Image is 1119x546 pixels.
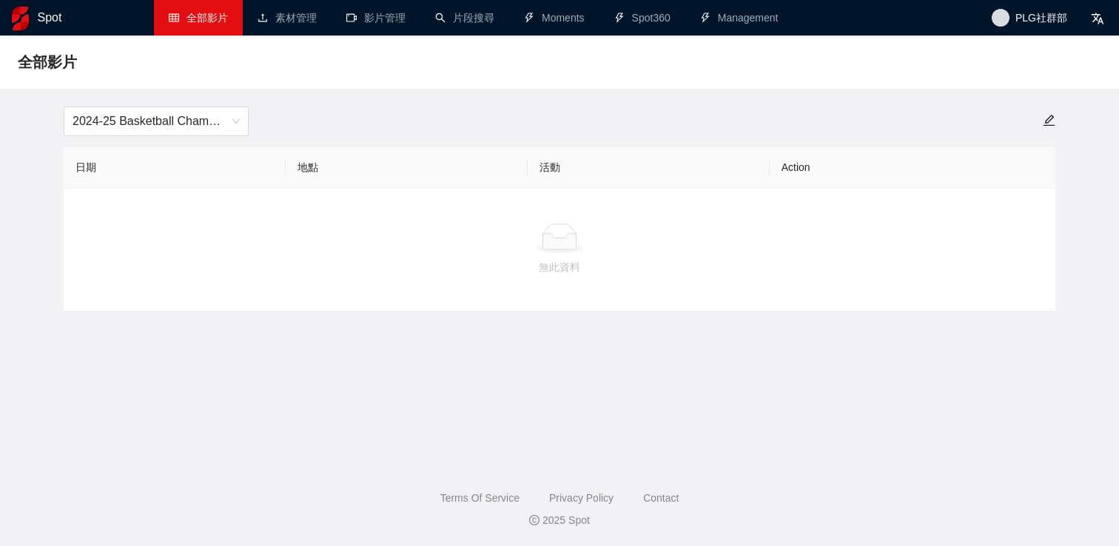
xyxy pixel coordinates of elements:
a: thunderboltSpot360 [614,12,671,24]
a: thunderboltManagement [700,12,779,24]
div: 無此資料 [75,259,1044,275]
div: 2025 Spot [12,512,1107,528]
a: Privacy Policy [549,492,614,504]
img: logo [12,7,29,30]
th: 地點 [286,147,528,188]
a: thunderboltMoments [524,12,585,24]
span: 全部影片 [186,12,228,24]
span: table [169,13,179,23]
span: 全部影片 [18,50,77,74]
a: upload素材管理 [258,12,317,24]
a: Terms Of Service [440,492,520,504]
th: 活動 [528,147,770,188]
a: video-camera影片管理 [346,12,406,24]
span: copyright [529,515,540,525]
a: Contact [643,492,679,504]
th: Action [770,147,1055,188]
span: edit [1043,114,1055,127]
span: 2024-25 Basketball Champions League [73,107,240,135]
th: 日期 [64,147,286,188]
a: search片段搜尋 [435,12,494,24]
